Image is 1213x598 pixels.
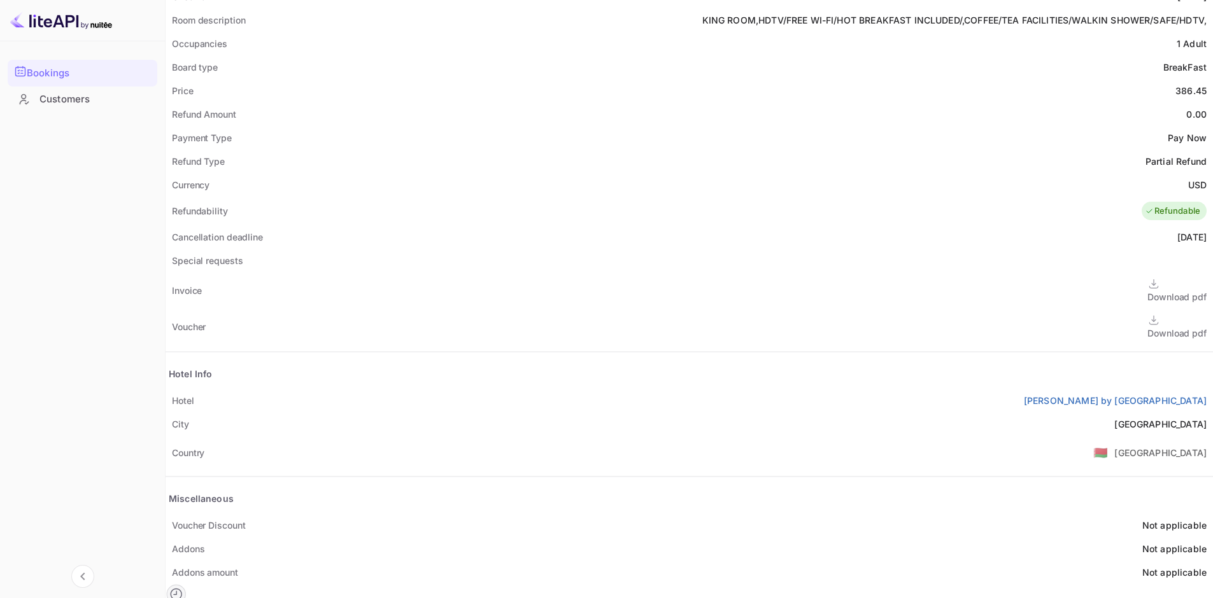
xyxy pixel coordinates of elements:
[172,255,243,266] ya-tr-span: Special requests
[169,493,234,504] ya-tr-span: Miscellaneous
[1188,179,1207,190] ya-tr-span: USD
[1114,447,1207,458] ya-tr-span: [GEOGRAPHIC_DATA]
[1175,84,1207,97] div: 386.45
[1093,441,1108,464] span: United States
[172,179,209,190] ya-tr-span: Currency
[172,567,238,578] ya-tr-span: Addons amount
[172,205,228,216] ya-tr-span: Refundability
[172,543,204,554] ya-tr-span: Addons
[1146,156,1207,167] ya-tr-span: Partial Refund
[172,38,227,49] ya-tr-span: Occupancies
[169,368,213,379] ya-tr-span: Hotel Info
[8,60,157,85] a: Bookings
[1186,108,1207,121] div: 0.00
[10,10,112,31] img: LiteAPI logo
[1177,38,1207,49] ya-tr-span: 1 Adult
[71,565,94,588] button: Collapse navigation
[172,109,236,120] ya-tr-span: Refund Amount
[172,15,245,25] ya-tr-span: Room description
[1177,230,1207,244] div: [DATE]
[172,285,202,296] ya-tr-span: Invoice
[172,321,206,332] ya-tr-span: Voucher
[1147,291,1207,302] ya-tr-span: Download pdf
[8,60,157,87] div: Bookings
[172,132,232,143] ya-tr-span: Payment Type
[27,66,69,81] ya-tr-span: Bookings
[1024,394,1207,407] a: [PERSON_NAME] by [GEOGRAPHIC_DATA]
[1142,520,1207,531] ya-tr-span: Not applicable
[172,232,263,242] ya-tr-span: Cancellation deadline
[1154,205,1201,218] ya-tr-span: Refundable
[172,395,194,406] ya-tr-span: Hotel
[8,87,157,111] a: Customers
[1114,419,1207,429] ya-tr-span: [GEOGRAPHIC_DATA]
[172,62,218,73] ya-tr-span: Board type
[1147,328,1207,338] ya-tr-span: Download pdf
[172,85,194,96] ya-tr-span: Price
[8,87,157,112] div: Customers
[172,419,189,429] ya-tr-span: City
[702,15,1207,25] ya-tr-span: KING ROOM,HDTV/FREE WI-FI/HOT BREAKFAST INCLUDED/,COFFEE/TEA FACILITIES/WALKIN SHOWER/SAFE/HDTV,
[1163,62,1207,73] ya-tr-span: BreakFast
[1024,395,1207,406] ya-tr-span: [PERSON_NAME] by [GEOGRAPHIC_DATA]
[1168,132,1207,143] ya-tr-span: Pay Now
[39,92,90,107] ya-tr-span: Customers
[1142,566,1207,579] div: Not applicable
[1142,542,1207,555] div: Not applicable
[172,447,204,458] ya-tr-span: Country
[172,520,245,531] ya-tr-span: Voucher Discount
[172,156,225,167] ya-tr-span: Refund Type
[1093,445,1108,459] ya-tr-span: 🇧🇾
